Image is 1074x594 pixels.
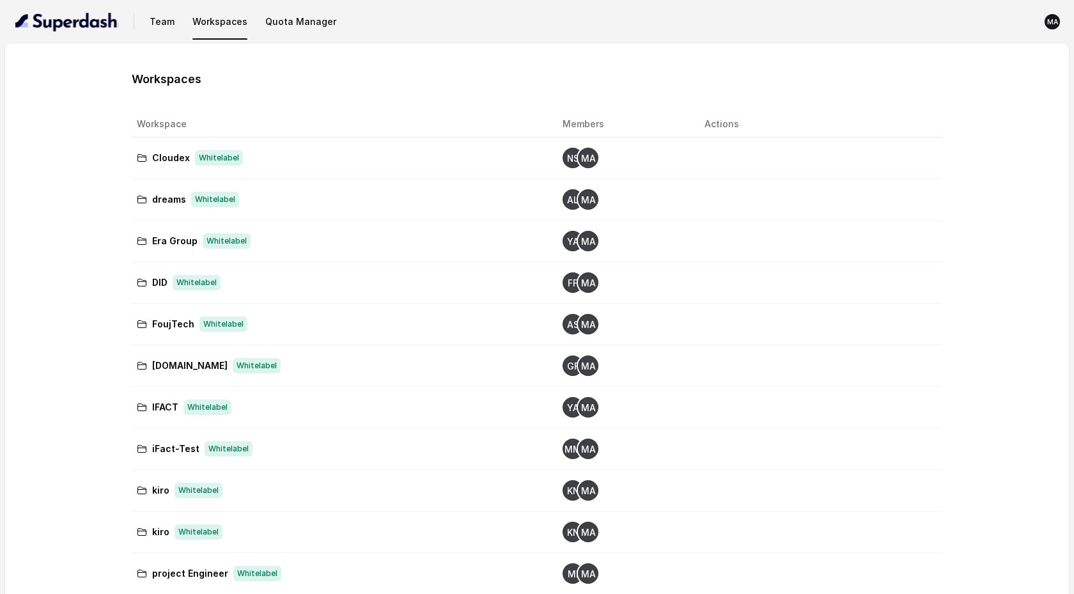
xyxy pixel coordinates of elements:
font: Members [563,118,604,129]
text: MA [580,277,595,288]
font: Whitelabel [208,444,249,453]
font: Whitelabel [199,153,239,162]
font: Whitelabel [237,361,277,370]
text: FF [568,277,578,288]
font: Whitelabel [237,568,277,578]
font: dreams [152,194,186,205]
font: iFact-Test [152,443,199,454]
button: Team [144,10,180,33]
font: Workspace [137,118,187,129]
font: kiro [152,485,169,496]
font: Whitelabel [178,527,219,536]
text: MA [580,319,595,329]
font: FoujTech [152,318,194,329]
font: project Engineer [152,568,228,579]
text: MA [580,568,595,579]
font: Whitelabel [206,236,247,246]
text: MA [1047,18,1059,26]
font: Era Group [152,235,198,246]
text: MA [580,485,595,496]
img: light.svg [15,12,118,32]
text: KN [566,485,579,496]
font: kiro [152,526,169,537]
font: Whitelabel [195,194,235,204]
text: MM [564,444,581,454]
text: MA [580,402,595,412]
text: MA [580,153,595,163]
font: DID [152,277,167,288]
font: Whitelabel [176,277,217,287]
text: NS [566,153,579,163]
font: Quota Manager [265,16,336,27]
text: MI [567,568,578,579]
font: Actions [704,118,739,129]
text: AS [566,319,579,329]
text: MA [580,444,595,454]
font: Workspaces [192,16,247,27]
text: YA [566,236,579,246]
text: YA [566,402,579,412]
button: Quota Manager [260,10,341,33]
text: MA [580,194,595,205]
text: AL [567,194,579,205]
text: MA [580,361,595,371]
text: MA [580,527,595,537]
text: MA [580,236,595,246]
font: Team [150,16,175,27]
button: Workspaces [187,10,253,33]
font: Workspaces [132,72,201,86]
font: Whitelabel [203,319,244,329]
font: Whitelabel [178,485,219,495]
text: GF [566,361,579,371]
font: Whitelabel [187,402,228,412]
font: Cloudex [152,152,190,163]
font: IFACT [152,402,178,412]
text: KN [566,527,579,537]
font: [DOMAIN_NAME] [152,360,228,371]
